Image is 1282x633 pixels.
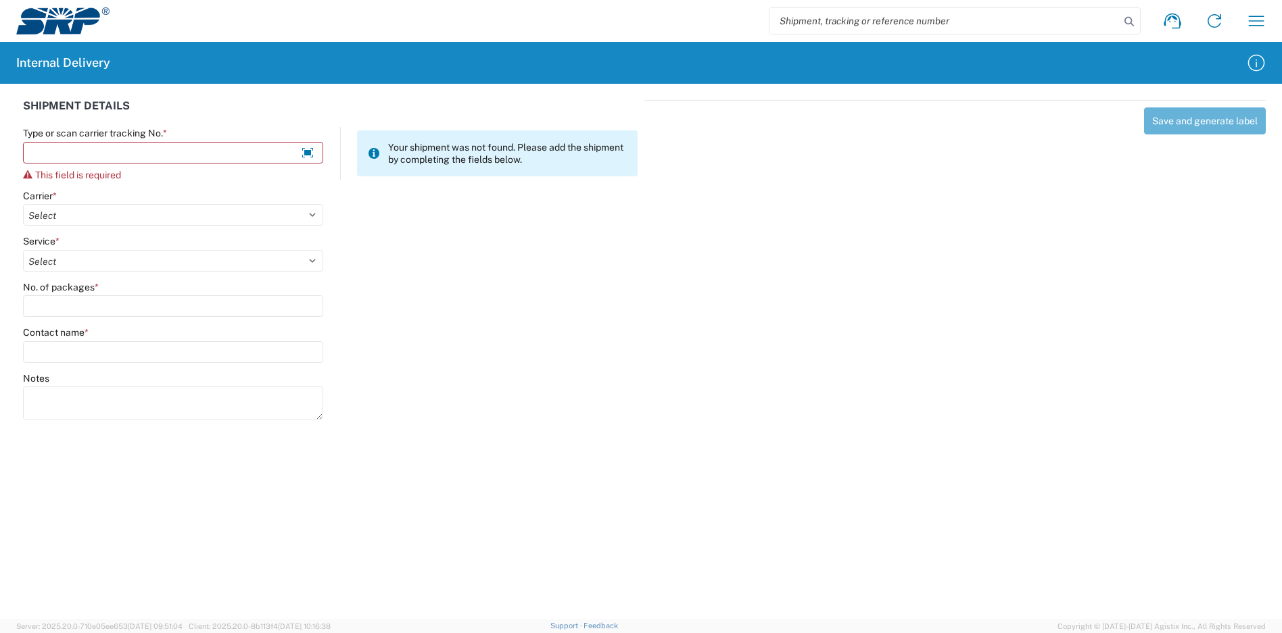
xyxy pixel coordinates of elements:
[35,170,121,180] span: This field is required
[23,235,60,247] label: Service
[23,190,57,202] label: Carrier
[23,281,99,293] label: No. of packages
[16,622,183,630] span: Server: 2025.20.0-710e05ee653
[23,326,89,338] label: Contact name
[1058,620,1266,632] span: Copyright © [DATE]-[DATE] Agistix Inc., All Rights Reserved
[16,7,110,34] img: srp
[278,622,331,630] span: [DATE] 10:16:38
[23,100,638,127] div: SHIPMENT DETAILS
[23,372,49,384] label: Notes
[189,622,331,630] span: Client: 2025.20.0-8b113f4
[769,8,1120,34] input: Shipment, tracking or reference number
[584,622,618,630] a: Feedback
[388,141,627,166] span: Your shipment was not found. Please add the shipment by completing the fields below.
[23,127,167,139] label: Type or scan carrier tracking No.
[550,622,584,630] a: Support
[16,55,110,71] h2: Internal Delivery
[128,622,183,630] span: [DATE] 09:51:04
